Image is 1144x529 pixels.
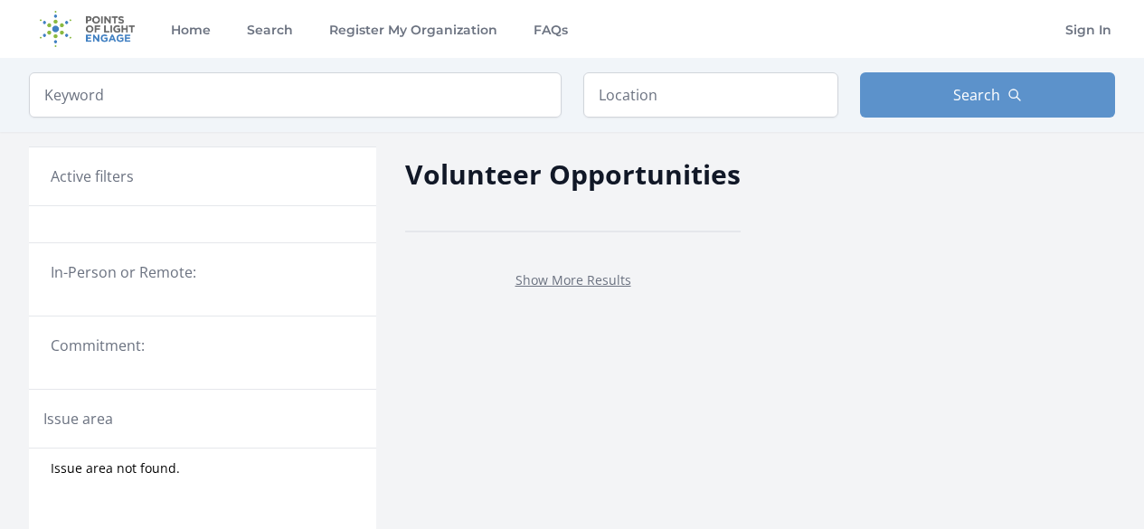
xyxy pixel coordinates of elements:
[29,72,562,118] input: Keyword
[953,84,1000,106] span: Search
[583,72,838,118] input: Location
[515,271,631,288] a: Show More Results
[860,72,1115,118] button: Search
[51,261,355,283] legend: In-Person or Remote:
[51,459,180,477] span: Issue area not found.
[43,408,113,430] legend: Issue area
[51,165,134,187] h3: Active filters
[405,154,741,194] h2: Volunteer Opportunities
[51,335,355,356] legend: Commitment:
